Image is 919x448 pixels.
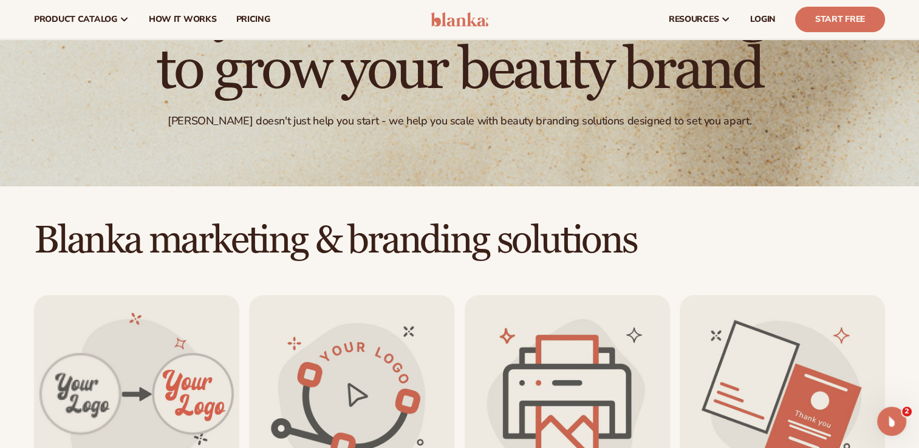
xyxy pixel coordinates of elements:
[795,7,885,32] a: Start Free
[168,114,751,128] div: [PERSON_NAME] doesn't just help you start - we help you scale with beauty branding solutions desi...
[902,407,912,416] span: 2
[431,12,488,27] img: logo
[236,15,270,24] span: pricing
[669,15,719,24] span: resources
[149,15,217,24] span: How It Works
[877,407,906,436] iframe: Intercom live chat
[750,15,776,24] span: LOGIN
[34,15,117,24] span: product catalog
